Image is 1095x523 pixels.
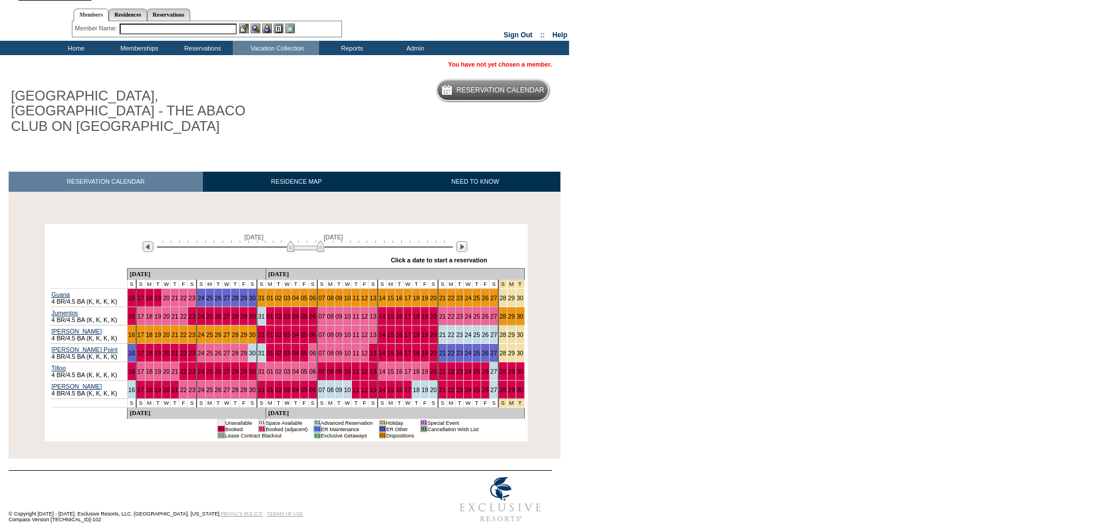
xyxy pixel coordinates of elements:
[327,313,334,320] a: 08
[267,313,274,320] a: 01
[344,331,351,338] a: 10
[490,350,497,357] a: 27
[517,331,524,338] a: 30
[490,386,497,393] a: 27
[464,331,471,338] a: 24
[336,350,343,357] a: 09
[370,331,376,338] a: 13
[285,24,295,33] img: b_calculator.gif
[223,386,230,393] a: 27
[262,24,272,33] img: Impersonate
[189,331,195,338] a: 23
[352,368,359,375] a: 11
[421,368,428,375] a: 19
[163,368,170,375] a: 20
[396,350,403,357] a: 16
[448,331,455,338] a: 22
[361,331,368,338] a: 12
[379,313,386,320] a: 14
[189,368,195,375] a: 23
[180,386,187,393] a: 22
[283,368,290,375] a: 03
[258,386,265,393] a: 31
[464,295,471,301] a: 24
[128,331,135,338] a: 16
[379,386,386,393] a: 14
[456,386,463,393] a: 23
[500,368,506,375] a: 28
[352,295,359,301] a: 11
[482,313,489,320] a: 26
[249,295,256,301] a: 30
[274,24,283,33] img: Reservations
[413,331,420,338] a: 18
[232,295,239,301] a: 28
[413,386,420,393] a: 18
[301,368,308,375] a: 05
[258,350,265,357] a: 31
[155,313,162,320] a: 19
[370,313,376,320] a: 13
[382,41,445,55] td: Admin
[456,295,463,301] a: 23
[370,386,376,393] a: 13
[327,386,334,393] a: 08
[155,331,162,338] a: 19
[275,386,282,393] a: 02
[473,386,480,393] a: 25
[396,295,403,301] a: 16
[318,386,325,393] a: 07
[413,295,420,301] a: 18
[180,331,187,338] a: 22
[500,313,506,320] a: 28
[163,386,170,393] a: 20
[249,350,256,357] a: 30
[292,313,299,320] a: 04
[421,313,428,320] a: 19
[283,386,290,393] a: 03
[490,295,497,301] a: 27
[137,331,144,338] a: 17
[430,350,437,357] a: 20
[206,386,213,393] a: 25
[552,31,567,39] a: Help
[232,368,239,375] a: 28
[189,386,195,393] a: 23
[336,313,343,320] a: 09
[232,313,239,320] a: 28
[413,313,420,320] a: 18
[439,295,446,301] a: 21
[206,368,213,375] a: 25
[203,172,390,192] a: RESIDENCE MAP
[275,350,282,357] a: 02
[482,350,489,357] a: 26
[344,313,351,320] a: 10
[251,24,260,33] img: View
[146,313,153,320] a: 18
[387,368,394,375] a: 15
[309,350,316,357] a: 06
[267,368,274,375] a: 01
[439,313,446,320] a: 21
[456,87,544,94] h5: Reservation Calendar
[404,350,411,357] a: 17
[128,350,135,357] a: 16
[215,313,222,320] a: 26
[180,368,187,375] a: 22
[240,368,247,375] a: 29
[448,350,455,357] a: 22
[473,350,480,357] a: 25
[223,368,230,375] a: 27
[52,328,102,335] a: [PERSON_NAME]
[198,350,205,357] a: 24
[267,331,274,338] a: 01
[396,368,403,375] a: 16
[456,368,463,375] a: 23
[301,313,308,320] a: 05
[517,350,524,357] a: 30
[404,386,411,393] a: 17
[189,350,195,357] a: 23
[128,295,135,301] a: 16
[430,386,437,393] a: 20
[292,295,299,301] a: 04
